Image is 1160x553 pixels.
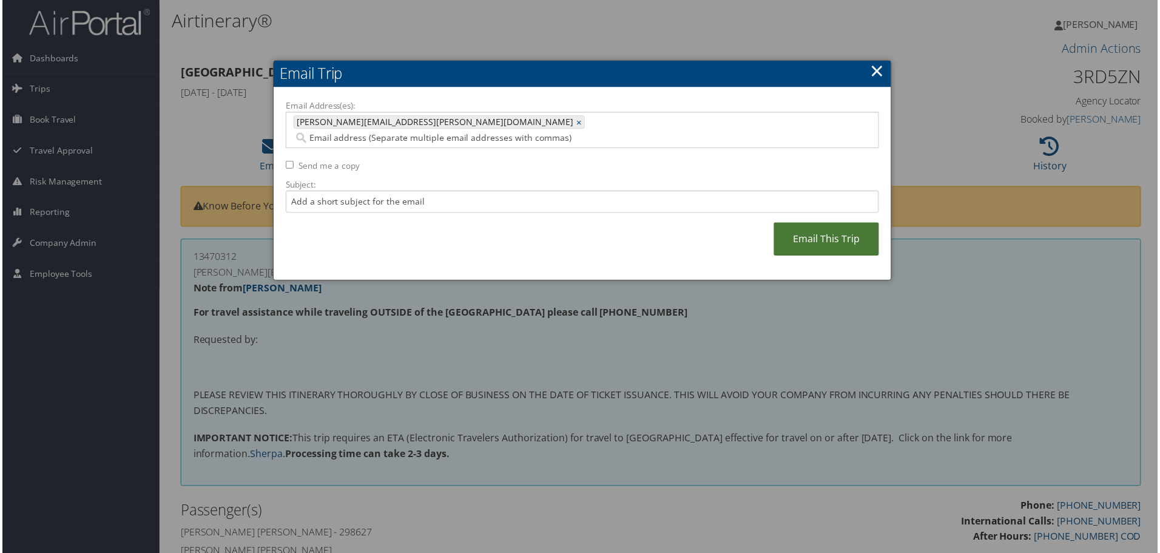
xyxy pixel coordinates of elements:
[775,223,880,257] a: Email This Trip
[872,59,886,83] a: ×
[297,160,359,172] label: Send me a copy
[292,132,696,144] input: Email address (Separate multiple email addresses with commas)
[272,61,892,87] h2: Email Trip
[285,100,880,112] label: Email Address(es):
[285,191,880,214] input: Add a short subject for the email
[576,117,584,129] a: ×
[293,117,573,129] span: [PERSON_NAME][EMAIL_ADDRESS][PERSON_NAME][DOMAIN_NAME]
[285,179,880,191] label: Subject:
